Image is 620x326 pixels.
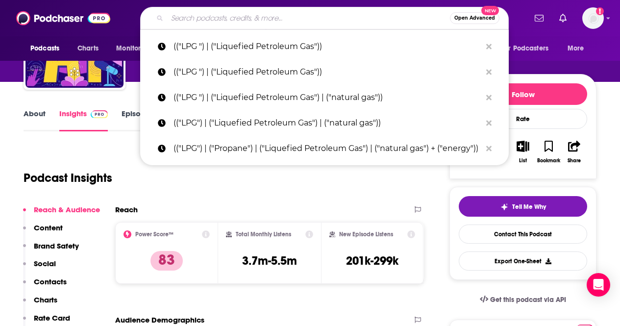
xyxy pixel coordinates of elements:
[519,158,527,164] div: List
[174,110,481,136] p: (("LPG") | ("Liquefied Petroleum Gas") | ("natural gas"))
[536,134,561,170] button: Bookmark
[562,134,587,170] button: Share
[34,223,63,232] p: Content
[23,223,63,241] button: Content
[23,295,57,313] button: Charts
[34,205,100,214] p: Reach & Audience
[568,158,581,164] div: Share
[115,205,138,214] h2: Reach
[140,7,509,29] div: Search podcasts, credits, & more...
[24,109,46,131] a: About
[24,39,72,58] button: open menu
[512,203,546,211] span: Tell Me Why
[459,196,587,217] button: tell me why sparkleTell Me Why
[150,251,183,271] p: 83
[23,277,67,295] button: Contacts
[109,39,164,58] button: open menu
[561,39,596,58] button: open menu
[472,288,574,312] a: Get this podcast via API
[34,241,79,251] p: Brand Safety
[459,225,587,244] a: Contact This Podcast
[116,42,151,55] span: Monitoring
[24,171,112,185] h1: Podcast Insights
[459,251,587,271] button: Export One-Sheet
[30,42,59,55] span: Podcasts
[140,59,509,85] a: (("LPG ") | ("Liquefied Petroleum Gas"))
[555,10,570,26] a: Show notifications dropdown
[34,277,67,286] p: Contacts
[510,134,536,170] button: List
[23,259,56,277] button: Social
[135,231,174,238] h2: Power Score™
[16,9,110,27] img: Podchaser - Follow, Share and Rate Podcasts
[71,39,104,58] a: Charts
[91,110,108,118] img: Podchaser Pro
[140,110,509,136] a: (("LPG") | ("Liquefied Petroleum Gas") | ("natural gas"))
[346,253,398,268] h3: 201k-299k
[531,10,547,26] a: Show notifications dropdown
[59,109,108,131] a: InsightsPodchaser Pro
[34,295,57,304] p: Charts
[582,7,604,29] img: User Profile
[339,231,393,238] h2: New Episode Listens
[459,83,587,105] button: Follow
[174,136,481,161] p: (("LPG") | ("Propane") | ("Liquefied Petroleum Gas") | ("natural gas") + ("energy"))
[587,273,610,297] div: Open Intercom Messenger
[23,241,79,259] button: Brand Safety
[568,42,584,55] span: More
[596,7,604,15] svg: Add a profile image
[140,136,509,161] a: (("LPG") | ("Propane") | ("Liquefied Petroleum Gas") | ("natural gas") + ("energy"))
[174,34,481,59] p: (("LPG ") | ("Liquefied Petroleum Gas"))
[174,59,481,85] p: (("LPG ") | ("Liquefied Petroleum Gas"))
[500,203,508,211] img: tell me why sparkle
[34,259,56,268] p: Social
[34,313,70,323] p: Rate Card
[140,34,509,59] a: (("LPG ") | ("Liquefied Petroleum Gas"))
[481,6,499,15] span: New
[115,315,204,325] h2: Audience Demographics
[501,42,548,55] span: For Podcasters
[537,158,560,164] div: Bookmark
[495,39,563,58] button: open menu
[122,109,167,131] a: Episodes66
[242,253,297,268] h3: 3.7m-5.5m
[582,7,604,29] button: Show profile menu
[454,16,495,21] span: Open Advanced
[582,7,604,29] span: Logged in as CierraSunPR
[140,85,509,110] a: (("LPG ") | ("Liquefied Petroleum Gas") | ("natural gas"))
[167,10,450,26] input: Search podcasts, credits, & more...
[450,12,499,24] button: Open AdvancedNew
[23,205,100,223] button: Reach & Audience
[490,296,566,304] span: Get this podcast via API
[174,85,481,110] p: (("LPG ") | ("Liquefied Petroleum Gas") | ("natural gas"))
[236,231,291,238] h2: Total Monthly Listens
[459,109,587,129] div: Rate
[77,42,99,55] span: Charts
